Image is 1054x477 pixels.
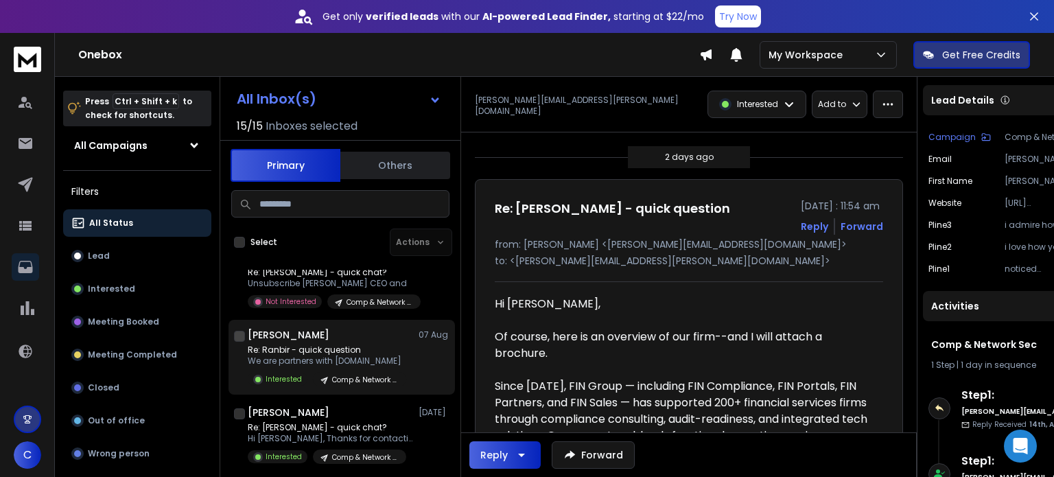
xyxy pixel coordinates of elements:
p: Re: [PERSON_NAME] - quick chat? [248,422,412,433]
p: Email [928,154,952,165]
button: All Status [63,209,211,237]
p: to: <[PERSON_NAME][EMAIL_ADDRESS][PERSON_NAME][DOMAIN_NAME]> [495,254,883,268]
p: My Workspace [769,48,848,62]
p: [PERSON_NAME][EMAIL_ADDRESS][PERSON_NAME][DOMAIN_NAME] [475,95,685,117]
button: Interested [63,275,211,303]
div: Reply [480,448,508,462]
p: Press to check for shortcuts. [85,95,192,122]
button: C [14,441,41,469]
p: [DATE] : 11:54 am [801,199,883,213]
p: First Name [928,176,972,187]
div: Forward [841,220,883,233]
p: All Status [89,218,133,229]
button: Closed [63,374,211,402]
p: Unsubscribe [PERSON_NAME] CEO and [248,278,412,289]
button: Others [340,150,450,181]
button: Campaign [928,132,991,143]
div: Hi [PERSON_NAME], [495,296,872,312]
h1: [PERSON_NAME] [248,328,329,342]
p: pline2 [928,242,952,253]
div: Of course, here is an overview of our firm--and I will attach a brochure. [495,329,872,362]
p: We are partners with [DOMAIN_NAME] [248,356,406,367]
p: Get Free Credits [942,48,1020,62]
button: Forward [552,441,635,469]
p: Interested [266,452,302,462]
div: Since [DATE], FIN Group — including FIN Compliance, FIN Portals, FIN Partners, and FIN Sales — ha... [495,378,872,477]
button: Primary [231,149,340,182]
p: Campaign [928,132,976,143]
button: All Inbox(s) [226,85,452,113]
span: 1 Step [931,359,955,371]
p: 07 Aug [419,329,449,340]
p: Get only with our starting at $22/mo [323,10,704,23]
h1: [PERSON_NAME] [248,406,329,419]
button: Reply [469,441,541,469]
p: Closed [88,382,119,393]
button: Reply [801,220,828,233]
p: Interested [737,99,778,110]
button: Meeting Booked [63,308,211,336]
p: Comp & Network Sec [332,375,398,385]
p: pline1 [928,264,950,275]
p: pline3 [928,220,952,231]
button: Lead [63,242,211,270]
h1: Onebox [78,47,699,63]
img: logo [14,47,41,72]
p: Comp & Network Sec [347,297,412,307]
p: Meeting Completed [88,349,177,360]
p: [DATE] [419,407,449,418]
p: Add to [818,99,846,110]
strong: verified leads [366,10,438,23]
p: Hi [PERSON_NAME], Thanks for contacting [248,433,412,444]
label: Select [250,237,277,248]
p: Re: [PERSON_NAME] - quick chat? [248,267,412,278]
p: Lead [88,251,110,261]
button: Try Now [715,5,761,27]
p: 2 days ago [665,152,714,163]
p: Lead Details [931,93,994,107]
p: Comp & Network Security [332,452,398,463]
h1: All Campaigns [74,139,148,152]
h3: Filters [63,182,211,201]
p: Re: Ranbir - quick question [248,345,406,356]
button: Get Free Credits [913,41,1030,69]
p: Try Now [719,10,757,23]
p: Interested [266,374,302,384]
button: Meeting Completed [63,341,211,369]
p: Wrong person [88,448,150,459]
strong: AI-powered Lead Finder, [482,10,611,23]
h3: Inboxes selected [266,118,358,135]
p: website [928,198,961,209]
p: from: [PERSON_NAME] <[PERSON_NAME][EMAIL_ADDRESS][DOMAIN_NAME]> [495,237,883,251]
h1: All Inbox(s) [237,92,316,106]
button: All Campaigns [63,132,211,159]
p: Out of office [88,415,145,426]
span: Ctrl + Shift + k [113,93,179,109]
div: Open Intercom Messenger [1004,430,1037,463]
p: Not Interested [266,296,316,307]
button: Wrong person [63,440,211,467]
p: Interested [88,283,135,294]
span: 1 day in sequence [961,359,1036,371]
button: Out of office [63,407,211,434]
span: 15 / 15 [237,118,263,135]
p: Meeting Booked [88,316,159,327]
h1: Re: [PERSON_NAME] - quick question [495,199,730,218]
